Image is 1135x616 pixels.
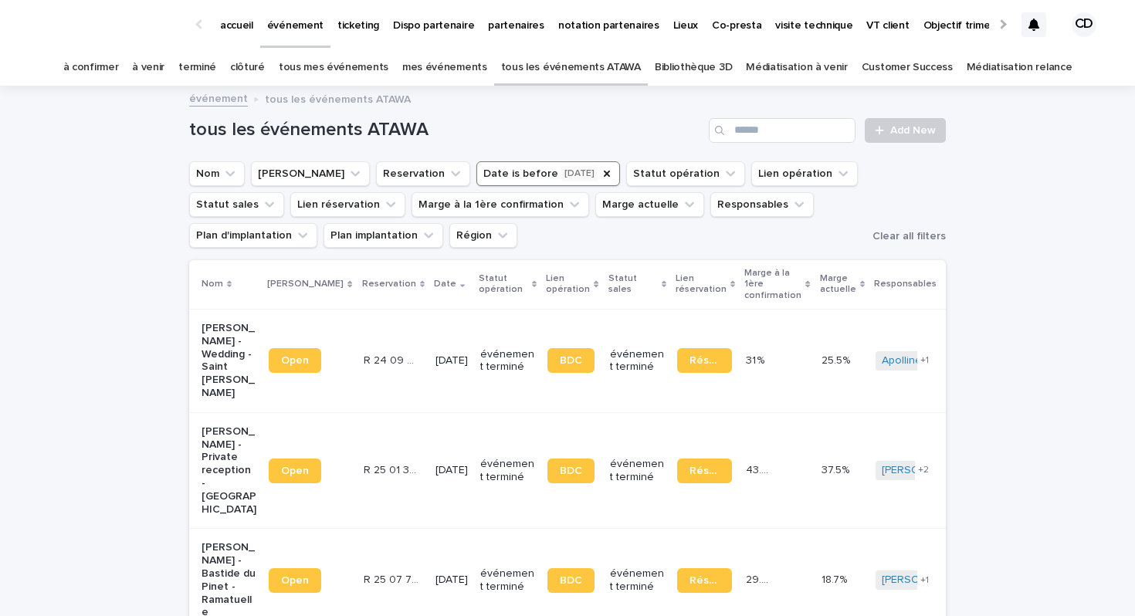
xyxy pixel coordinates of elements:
p: 25.5% [822,351,853,367]
button: Plan implantation [324,223,443,248]
a: Apolline Vion [882,354,947,367]
span: Open [281,355,309,366]
a: Customer Success [862,49,953,86]
p: événement terminé [480,348,535,374]
p: 31 % [746,351,767,367]
a: [PERSON_NAME] [882,464,966,477]
a: Réservation [677,459,732,483]
span: Clear all filters [872,231,946,242]
a: mes événements [402,49,487,86]
p: tous les événements ATAWA [265,90,411,107]
button: Lien réservation [290,192,405,217]
p: événement terminé [610,567,665,594]
span: BDC [560,465,582,476]
p: [PERSON_NAME] [267,276,344,293]
a: Médiatisation à venir [746,49,848,86]
a: Open [269,568,321,593]
a: Réservation [677,348,732,373]
p: 37.5% [822,461,852,477]
span: BDC [560,575,582,586]
a: BDC [547,348,595,373]
a: BDC [547,568,595,593]
span: Add New [890,125,936,136]
span: + 2 [918,465,929,475]
span: + 1 [920,356,929,365]
p: 29.8 % [746,570,777,587]
div: CD [1072,12,1096,37]
p: Reservation [362,276,416,293]
p: événement terminé [480,567,535,594]
button: Clear all filters [866,225,946,248]
p: Date [434,276,456,293]
p: 18.7% [822,570,850,587]
input: Search [709,118,855,143]
p: R 25 07 790 [364,570,422,587]
a: Open [269,459,321,483]
span: Open [281,465,309,476]
button: Responsables [710,192,814,217]
button: Statut sales [189,192,284,217]
p: [DATE] [435,574,468,587]
p: R 24 09 2343 [364,351,422,367]
p: Statut opération [479,270,528,299]
a: Bibliothèque 3D [655,49,732,86]
button: Région [449,223,517,248]
a: terminé [178,49,216,86]
a: clôturé [230,49,265,86]
button: Nom [189,161,245,186]
a: événement [189,89,248,107]
p: Statut sales [608,270,658,299]
a: tous mes événements [279,49,388,86]
span: Open [281,575,309,586]
p: événement terminé [610,458,665,484]
p: [PERSON_NAME] - Wedding - Saint [PERSON_NAME] [202,322,256,400]
span: + 1 [920,576,929,585]
p: Plan d'implantation [946,270,1010,299]
p: [DATE] [435,354,468,367]
button: Lien Stacker [251,161,370,186]
a: à venir [132,49,164,86]
p: 43.2 % [746,461,777,477]
button: Reservation [376,161,470,186]
button: Marge actuelle [595,192,704,217]
span: Réservation [689,355,720,366]
button: Marge à la 1ère confirmation [412,192,589,217]
button: Date [476,161,620,186]
span: Réservation [689,465,720,476]
p: événement terminé [610,348,665,374]
a: BDC [547,459,595,483]
img: Ls34BcGeRexTGTNfXpUC [31,9,181,40]
p: [PERSON_NAME] - Private reception - [GEOGRAPHIC_DATA] [202,425,256,516]
p: Responsables [874,276,937,293]
p: R 25 01 3297 [364,461,422,477]
button: Plan d'implantation [189,223,317,248]
a: Open [269,348,321,373]
p: Lien opération [546,270,590,299]
span: BDC [560,355,582,366]
p: Nom [202,276,223,293]
p: Marge à la 1ère confirmation [744,265,801,304]
a: [PERSON_NAME] [882,574,966,587]
p: [DATE] [435,464,468,477]
a: Réservation [677,568,732,593]
a: Médiatisation relance [967,49,1072,86]
h1: tous les événements ATAWA [189,119,703,141]
a: à confirmer [63,49,119,86]
a: tous les événements ATAWA [501,49,641,86]
span: Réservation [689,575,720,586]
button: Lien opération [751,161,858,186]
button: Statut opération [626,161,745,186]
a: Add New [865,118,946,143]
p: Lien réservation [676,270,727,299]
p: Marge actuelle [820,270,856,299]
p: événement terminé [480,458,535,484]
